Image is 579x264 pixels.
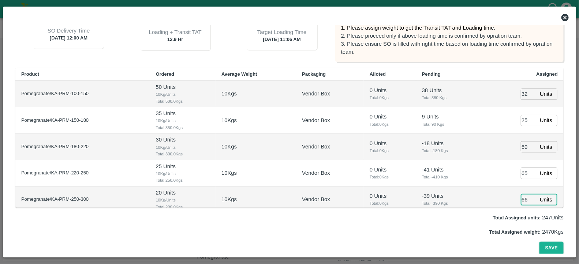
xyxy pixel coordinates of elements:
[370,121,410,128] span: Total: 0 Kgs
[156,83,210,91] p: 50 Units
[521,141,537,152] input: 0
[156,71,175,77] b: Ordered
[221,116,237,124] p: 10 Kgs
[341,40,558,56] p: 3. Please ensure SO is filled with right time based on loading time confirmed by opration team.
[370,174,410,180] span: Total: 0 Kgs
[21,71,39,77] b: Product
[341,24,558,32] p: 1. Please assign weight to get the Transit TAT and Loading time.
[156,162,210,170] p: 25 Units
[302,116,330,124] p: Vendor Box
[370,200,410,207] span: Total: 0 Kgs
[539,242,564,254] button: Save
[15,186,150,213] td: Pomegranate/KA-PRM-250-300
[156,124,210,131] span: Total: 350.0 Kgs
[221,90,237,98] p: 10 Kgs
[221,169,237,177] p: 10 Kgs
[370,86,410,94] p: 0 Units
[15,133,150,160] td: Pomegranate/KA-PRM-180-220
[540,116,552,124] p: Units
[422,192,474,200] p: -39 Units
[540,169,552,177] p: Units
[370,192,410,200] p: 0 Units
[33,19,104,49] div: [DATE] 12:00 AM
[156,98,210,105] span: Total: 500.0 Kgs
[370,94,410,101] span: Total: 0 Kgs
[540,143,552,151] p: Units
[521,167,537,179] input: 0
[156,197,210,203] span: 10 Kg/Units
[537,71,558,77] b: Assigned
[257,28,307,36] p: Target Loading Time
[156,204,210,210] span: Total: 200.0 Kgs
[149,28,202,36] p: Loading + Transit TAT
[422,121,474,128] span: Total: 90 Kgs
[302,90,330,98] p: Vendor Box
[302,71,326,77] b: Packaging
[156,177,210,184] span: Total: 250.0 Kgs
[221,71,257,77] b: Average Weight
[221,195,237,203] p: 10 Kgs
[302,169,330,177] p: Vendor Box
[140,21,211,50] div: 12.9 Hr
[540,90,552,98] p: Units
[370,113,410,121] p: 0 Units
[422,86,474,94] p: 38 Units
[370,139,410,147] p: 0 Units
[156,91,210,98] span: 10 Kg/Units
[493,214,564,222] p: 247 Units
[493,215,541,220] label: Total Assigned units:
[15,81,150,107] td: Pomegranate/KA-PRM-100-150
[422,147,474,154] span: Total: -180 Kgs
[521,115,537,126] input: 0
[422,200,474,207] span: Total: -390 Kgs
[156,189,210,197] p: 20 Units
[156,144,210,151] span: 10 Kg/Units
[370,147,410,154] span: Total: 0 Kgs
[521,194,537,205] input: 0
[370,166,410,174] p: 0 Units
[489,229,541,235] label: Total Assigned weight:
[156,117,210,124] span: 10 Kg/Units
[156,170,210,177] span: 10 Kg/Units
[156,151,210,157] span: Total: 300.0 Kgs
[302,143,330,151] p: Vendor Box
[422,139,474,147] p: -18 Units
[521,88,537,100] input: 0
[422,94,474,101] span: Total: 380 Kgs
[15,160,150,186] td: Pomegranate/KA-PRM-220-250
[247,21,317,50] div: [DATE] 11:06 AM
[15,107,150,133] td: Pomegranate/KA-PRM-150-180
[370,71,386,77] b: Alloted
[156,136,210,144] p: 30 Units
[156,109,210,117] p: 35 Units
[540,196,552,204] p: Units
[422,166,474,174] p: -41 Units
[221,143,237,151] p: 10 Kgs
[489,228,564,236] p: 2470 Kgs
[341,32,558,40] p: 2. Please proceed only if above loading time is confirmed by opration team.
[422,174,474,180] span: Total: -410 Kgs
[422,71,441,77] b: Pending
[302,195,330,203] p: Vendor Box
[422,113,474,121] p: 9 Units
[48,27,90,35] p: SO Delivery Time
